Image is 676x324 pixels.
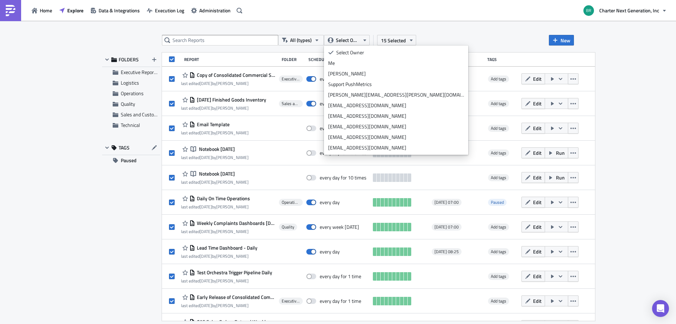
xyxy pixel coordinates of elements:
[181,253,257,259] div: last edited by [PERSON_NAME]
[328,102,464,109] div: [EMAIL_ADDRESS][DOMAIN_NAME]
[195,195,250,202] span: Daily On Time Operations
[533,75,542,82] span: Edit
[381,37,406,44] span: 15 Selected
[491,273,506,280] span: Add tags
[533,174,542,181] span: Edit
[282,101,300,106] span: Sales and Customer Accounts
[652,300,669,317] div: Open Intercom Messenger
[491,75,506,82] span: Add tags
[282,76,300,82] span: Executive Reporting
[195,245,257,251] span: Lead Time Dashboard - Daily
[545,172,568,183] button: Run
[121,100,135,108] span: Quality
[197,171,235,177] span: Notebook 2025-05-30
[181,179,249,185] div: last edited by [PERSON_NAME]
[181,204,250,209] div: last edited by [PERSON_NAME]
[200,228,212,235] time: 2025-07-07T19:40:26Z
[121,121,140,129] span: Technical
[336,49,464,56] div: Select Owner
[200,105,212,111] time: 2025-07-03T18:40:59Z
[195,294,276,300] span: Early Release of Consolidated Commercial Summary - Daily
[200,129,212,136] time: 2025-07-03T18:39:22Z
[195,269,272,276] span: Test Orchestra Trigger Pipeline Daily
[521,147,545,158] button: Edit
[200,154,212,161] time: 2025-05-30T19:53:16Z
[278,35,324,45] button: All (types)
[328,112,464,120] div: [EMAIL_ADDRESS][DOMAIN_NAME]
[521,98,545,109] button: Edit
[181,81,276,86] div: last edited by [PERSON_NAME]
[200,203,212,210] time: 2025-06-24T12:42:58Z
[320,273,361,280] div: every day for 1 time
[533,273,542,280] span: Edit
[488,149,509,157] span: Add tags
[200,179,212,185] time: 2025-05-30T18:37:54Z
[282,200,300,205] span: Operations
[491,199,504,206] span: Paused
[521,221,545,232] button: Edit
[155,7,184,14] span: Execution Log
[491,298,506,304] span: Add tags
[181,278,272,283] div: last edited by [PERSON_NAME]
[488,298,509,305] span: Add tags
[197,146,235,152] span: Notebook 2025-05-30
[119,56,139,63] span: FOLDERS
[121,79,139,86] span: Logistics
[200,253,212,259] time: 2025-02-18T14:28:44Z
[119,145,130,151] span: TAGS
[579,3,671,18] button: Charter Next Generation, Inc
[533,297,542,305] span: Edit
[320,100,359,107] div: every week on Monday
[28,5,56,16] button: Home
[328,91,464,98] div: [PERSON_NAME][EMAIL_ADDRESS][PERSON_NAME][DOMAIN_NAME]
[56,5,87,16] button: Explore
[488,174,509,181] span: Add tags
[87,5,143,16] button: Data & Integrations
[488,248,509,255] span: Add tags
[40,7,52,14] span: Home
[521,123,545,134] button: Edit
[143,5,188,16] button: Execution Log
[491,149,506,156] span: Add tags
[188,5,234,16] button: Administration
[434,249,459,255] span: [DATE] 08:25
[184,57,278,62] div: Report
[549,35,574,45] button: New
[521,295,545,306] button: Edit
[320,224,359,230] div: every week on Monday
[320,125,367,132] div: every day for 10 times
[556,149,565,157] span: Run
[200,277,212,284] time: 2025-02-03T19:44:52Z
[181,303,276,308] div: last edited by [PERSON_NAME]
[533,198,542,206] span: Edit
[533,149,542,157] span: Edit
[121,155,137,166] span: Paused
[434,200,459,205] span: [DATE] 07:00
[181,155,249,160] div: last edited by [PERSON_NAME]
[491,248,506,255] span: Add tags
[181,105,266,111] div: last edited by [PERSON_NAME]
[533,124,542,132] span: Edit
[488,100,509,107] span: Add tags
[487,57,519,62] div: Tags
[521,197,545,208] button: Edit
[533,100,542,107] span: Edit
[328,123,464,130] div: [EMAIL_ADDRESS][DOMAIN_NAME]
[102,155,160,166] button: Paused
[282,57,305,62] div: Folder
[290,36,312,44] span: All (types)
[488,224,509,231] span: Add tags
[491,125,506,132] span: Add tags
[99,7,140,14] span: Data & Integrations
[121,68,162,76] span: Executive Reporting
[308,57,371,62] div: Schedule
[556,174,565,181] span: Run
[328,81,464,88] div: Support PushMetrics
[377,35,416,45] button: 15 Selected
[328,60,464,67] div: Me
